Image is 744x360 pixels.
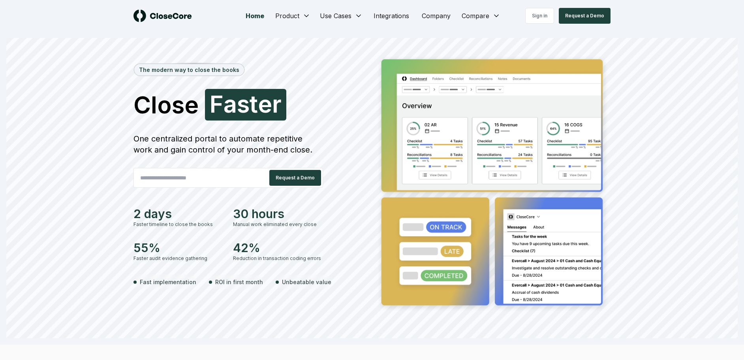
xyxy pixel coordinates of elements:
button: Compare [457,8,505,24]
img: Jumbotron [375,54,611,314]
a: Company [415,8,457,24]
div: The modern way to close the books [134,64,244,75]
span: Compare [462,11,489,21]
button: Request a Demo [269,170,321,186]
div: Faster timeline to close the books [133,221,224,228]
a: Integrations [367,8,415,24]
span: s [237,92,250,116]
div: Faster audit evidence gathering [133,255,224,262]
div: 2 days [133,207,224,221]
span: Fast implementation [140,278,196,286]
span: F [210,92,224,116]
img: logo [133,9,192,22]
span: Use Cases [320,11,351,21]
span: e [258,92,272,116]
div: Reduction in transaction coding errors [233,255,323,262]
button: Request a Demo [559,8,611,24]
span: Close [133,93,199,117]
a: Home [239,8,271,24]
span: Product [275,11,299,21]
div: One centralized portal to automate repetitive work and gain control of your month-end close. [133,133,323,155]
a: Sign in [525,8,554,24]
span: a [224,92,237,116]
div: 30 hours [233,207,323,221]
button: Use Cases [315,8,367,24]
span: ROI in first month [215,278,263,286]
div: 42% [233,241,323,255]
span: r [272,92,282,116]
span: t [250,92,258,116]
div: Manual work eliminated every close [233,221,323,228]
button: Product [271,8,315,24]
span: Unbeatable value [282,278,331,286]
div: 55% [133,241,224,255]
